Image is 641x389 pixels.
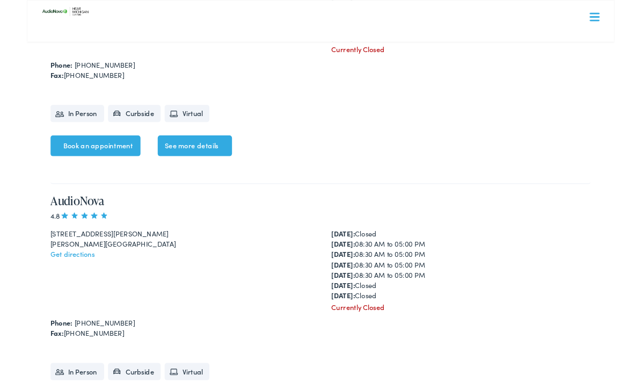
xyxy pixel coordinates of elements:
li: Virtual [150,114,199,133]
strong: Fax: [26,358,40,369]
span: 4.8 [26,230,90,241]
strong: [DATE]: [332,306,358,316]
li: Curbside [89,114,147,133]
a: [PHONE_NUMBER] [52,347,118,357]
strong: [DATE]: [332,283,358,294]
a: AudioNova [26,210,84,228]
strong: [DATE]: [332,261,358,271]
div: [PHONE_NUMBER] [26,76,616,88]
strong: [DATE]: [332,272,358,283]
li: In Person [26,114,84,133]
a: What We Offer [21,43,628,66]
a: [PHONE_NUMBER] [52,65,118,76]
strong: [DATE]: [332,249,358,260]
div: Currently Closed [332,48,615,60]
a: Book an appointment [26,148,125,170]
a: See more details [143,148,223,170]
strong: Phone: [26,347,50,357]
a: Get directions [26,272,74,283]
div: [PERSON_NAME][GEOGRAPHIC_DATA] [26,261,309,272]
div: [PHONE_NUMBER] [26,358,616,369]
div: [STREET_ADDRESS][PERSON_NAME] [26,249,309,261]
strong: [DATE]: [332,294,358,305]
strong: [DATE]: [332,317,358,328]
div: Closed 08:30 AM to 05:00 PM 08:30 AM to 05:00 PM 08:30 AM to 05:00 PM 08:30 AM to 05:00 PM Closed... [332,249,615,328]
strong: Fax: [26,76,40,87]
strong: Phone: [26,65,50,76]
div: Currently Closed [332,330,615,341]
